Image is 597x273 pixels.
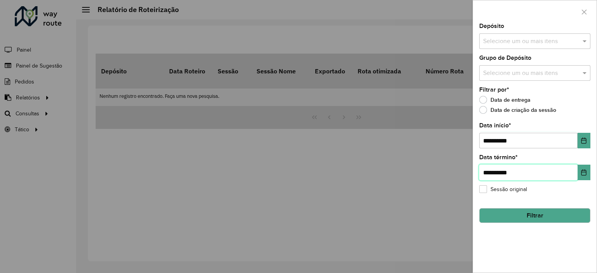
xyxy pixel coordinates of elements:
[479,106,556,114] label: Data de criação da sessão
[479,53,531,63] label: Grupo de Depósito
[479,208,590,223] button: Filtrar
[479,121,511,130] label: Data início
[479,185,527,193] label: Sessão original
[479,96,531,104] label: Data de entrega
[578,133,590,148] button: Choose Date
[479,153,518,162] label: Data término
[578,165,590,180] button: Choose Date
[479,85,509,94] label: Filtrar por
[479,21,504,31] label: Depósito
